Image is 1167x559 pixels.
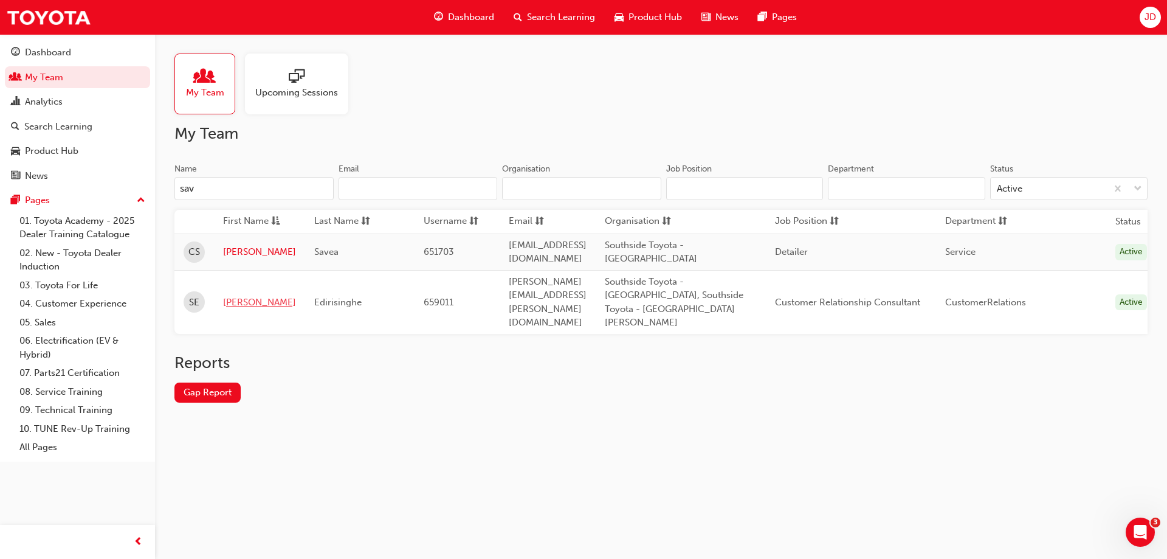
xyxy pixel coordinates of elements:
[424,246,454,257] span: 651703
[614,10,624,25] span: car-icon
[11,72,20,83] span: people-icon
[701,10,711,25] span: news-icon
[188,245,200,259] span: CS
[15,212,150,244] a: 01. Toyota Academy - 2025 Dealer Training Catalogue
[502,163,550,175] div: Organisation
[271,214,280,229] span: asc-icon
[666,177,824,200] input: Job Position
[314,246,339,257] span: Savea
[245,54,358,114] a: Upcoming Sessions
[605,214,672,229] button: Organisationsorting-icon
[605,214,659,229] span: Organisation
[223,214,269,229] span: First Name
[223,296,296,310] a: [PERSON_NAME]
[25,144,78,158] div: Product Hub
[174,177,334,200] input: Name
[25,46,71,60] div: Dashboard
[828,177,985,200] input: Department
[24,120,92,134] div: Search Learning
[945,214,996,229] span: Department
[772,10,797,24] span: Pages
[945,246,976,257] span: Service
[15,276,150,295] a: 03. Toyota For Life
[469,214,478,229] span: sorting-icon
[174,353,1148,373] h2: Reports
[424,5,504,30] a: guage-iconDashboard
[15,294,150,313] a: 04. Customer Experience
[11,195,20,206] span: pages-icon
[605,5,692,30] a: car-iconProduct Hub
[25,193,50,207] div: Pages
[15,438,150,457] a: All Pages
[998,214,1007,229] span: sorting-icon
[775,214,827,229] span: Job Position
[11,47,20,58] span: guage-icon
[748,5,807,30] a: pages-iconPages
[6,4,91,31] img: Trak
[990,163,1013,175] div: Status
[15,401,150,420] a: 09. Technical Training
[502,177,661,200] input: Organisation
[174,54,245,114] a: My Team
[514,10,522,25] span: search-icon
[666,163,712,175] div: Job Position
[11,171,20,182] span: news-icon
[715,10,738,24] span: News
[5,91,150,113] a: Analytics
[424,214,467,229] span: Username
[1115,215,1141,229] th: Status
[197,69,213,86] span: people-icon
[223,245,296,259] a: [PERSON_NAME]
[174,383,241,403] a: Gap Report
[5,41,150,64] a: Dashboard
[945,214,1012,229] button: Departmentsorting-icon
[5,39,150,189] button: DashboardMy TeamAnalyticsSearch LearningProduct HubNews
[775,214,842,229] button: Job Positionsorting-icon
[11,122,19,133] span: search-icon
[1134,181,1142,197] span: down-icon
[997,182,1022,196] div: Active
[25,95,63,109] div: Analytics
[509,214,532,229] span: Email
[5,116,150,138] a: Search Learning
[1115,244,1147,260] div: Active
[11,97,20,108] span: chart-icon
[424,297,453,308] span: 659011
[186,86,224,100] span: My Team
[5,140,150,162] a: Product Hub
[361,214,370,229] span: sorting-icon
[509,240,587,265] span: [EMAIL_ADDRESS][DOMAIN_NAME]
[692,5,748,30] a: news-iconNews
[509,276,587,328] span: [PERSON_NAME][EMAIL_ADDRESS][PERSON_NAME][DOMAIN_NAME]
[775,297,920,308] span: Customer Relationship Consultant
[828,163,874,175] div: Department
[628,10,682,24] span: Product Hub
[1115,294,1147,311] div: Active
[5,66,150,89] a: My Team
[289,69,305,86] span: sessionType_ONLINE_URL-icon
[830,214,839,229] span: sorting-icon
[1140,7,1161,28] button: JD
[25,169,48,183] div: News
[15,313,150,332] a: 05. Sales
[945,297,1026,308] span: CustomerRelations
[134,535,143,550] span: prev-icon
[1126,518,1155,547] iframe: Intercom live chat
[535,214,544,229] span: sorting-icon
[509,214,576,229] button: Emailsorting-icon
[605,240,697,265] span: Southside Toyota - [GEOGRAPHIC_DATA]
[15,332,150,364] a: 06. Electrification (EV & Hybrid)
[527,10,595,24] span: Search Learning
[314,214,359,229] span: Last Name
[1145,10,1156,24] span: JD
[1151,518,1160,527] span: 3
[189,296,199,310] span: SE
[5,189,150,212] button: Pages
[15,420,150,439] a: 10. TUNE Rev-Up Training
[504,5,605,30] a: search-iconSearch Learning
[15,364,150,383] a: 07. Parts21 Certification
[174,124,1148,144] h2: My Team
[314,214,381,229] button: Last Namesorting-icon
[339,177,498,200] input: Email
[339,163,359,175] div: Email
